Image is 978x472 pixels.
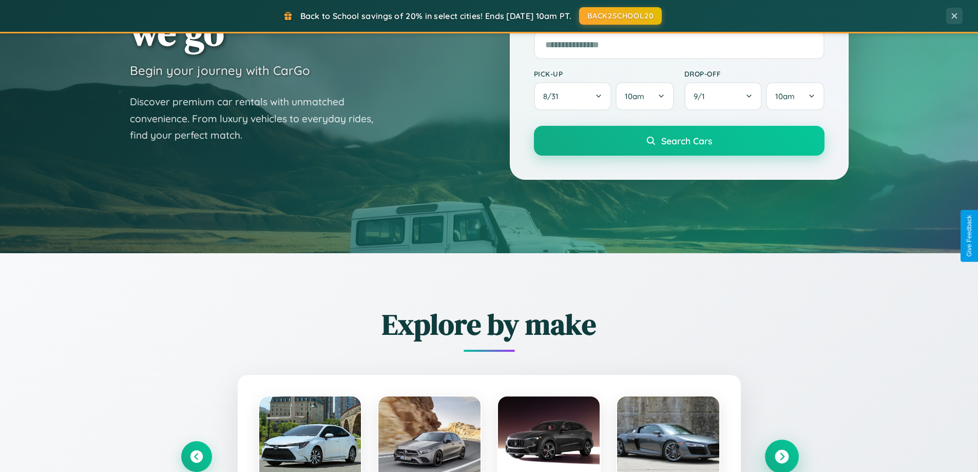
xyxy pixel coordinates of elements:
h2: Explore by make [181,305,797,344]
span: 10am [625,91,644,101]
h3: Begin your journey with CarGo [130,63,310,78]
button: BACK2SCHOOL20 [579,7,662,25]
span: 8 / 31 [543,91,564,101]
span: 10am [775,91,795,101]
span: 9 / 1 [694,91,710,101]
div: Give Feedback [966,215,973,257]
button: 10am [616,82,674,110]
label: Pick-up [534,69,674,78]
button: 9/1 [684,82,762,110]
span: Search Cars [661,135,712,146]
button: Search Cars [534,126,824,156]
p: Discover premium car rentals with unmatched convenience. From luxury vehicles to everyday rides, ... [130,93,387,144]
label: Drop-off [684,69,824,78]
button: 8/31 [534,82,612,110]
span: Back to School savings of 20% in select cities! Ends [DATE] 10am PT. [300,11,571,21]
button: 10am [766,82,824,110]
